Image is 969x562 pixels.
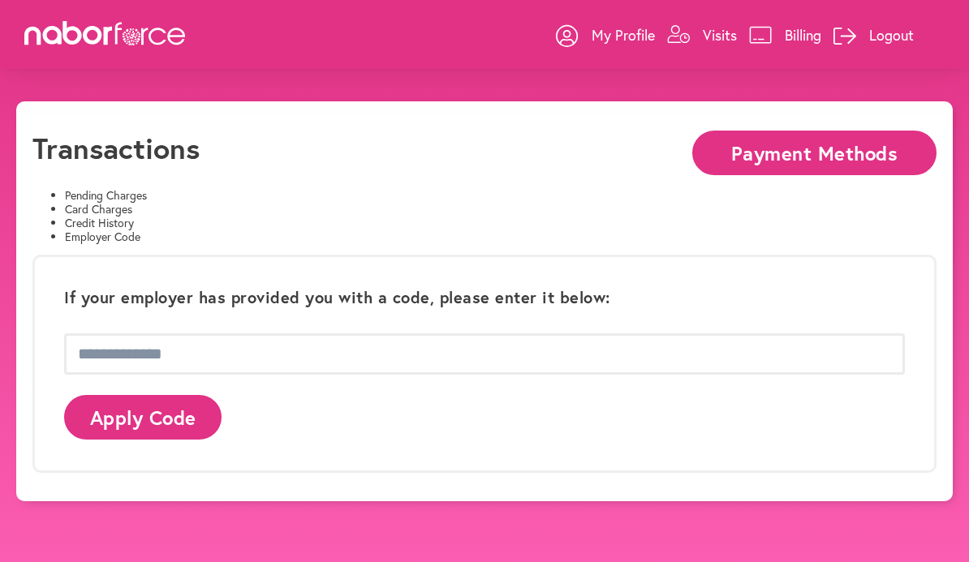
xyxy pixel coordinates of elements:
[592,25,655,45] p: My Profile
[64,395,222,440] button: Apply Code
[833,11,914,59] a: Logout
[65,203,937,217] li: Card Charges
[556,11,655,59] a: My Profile
[65,189,937,203] li: Pending Charges
[65,230,937,244] li: Employer Code
[65,217,937,230] li: Credit History
[785,25,821,45] p: Billing
[667,11,737,59] a: Visits
[64,288,610,307] label: If your employer has provided you with a code, please enter it below:
[692,144,937,159] a: Payment Methods
[869,25,914,45] p: Logout
[32,131,200,165] h1: Transactions
[749,11,821,59] a: Billing
[692,131,937,175] button: Payment Methods
[703,25,737,45] p: Visits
